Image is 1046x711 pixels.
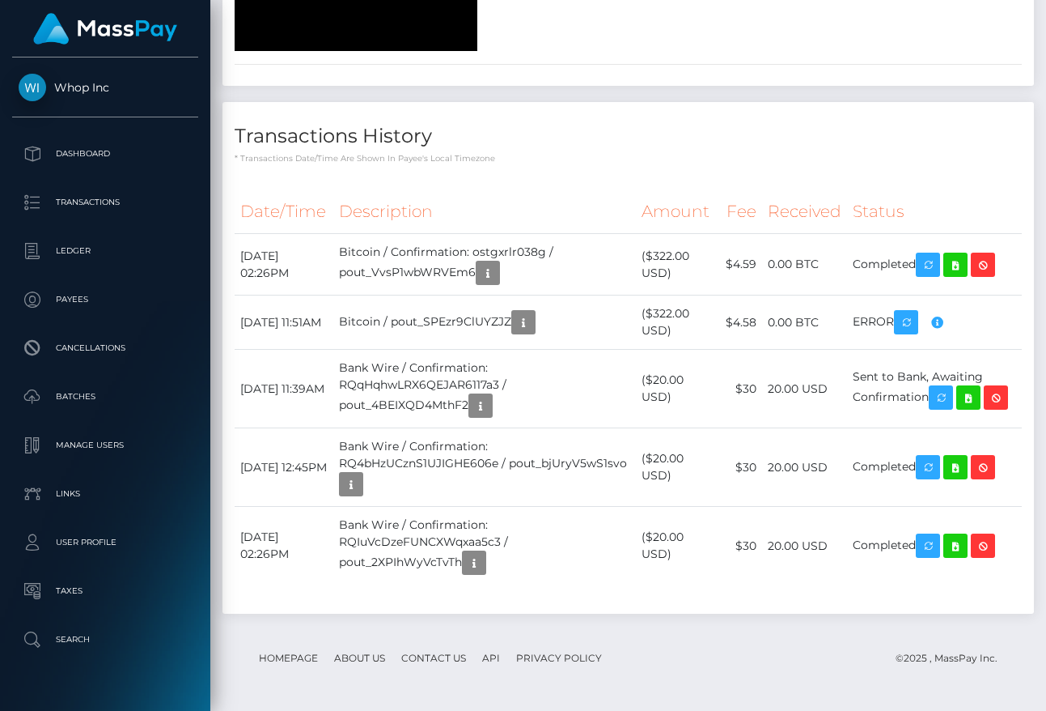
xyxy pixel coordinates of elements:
th: Fee [720,189,762,234]
td: Completed [847,428,1022,507]
td: 0.00 BTC [762,296,847,350]
td: [DATE] 11:51AM [235,296,333,350]
a: Dashboard [12,134,198,174]
a: Batches [12,377,198,417]
p: Cancellations [19,336,192,360]
td: Sent to Bank, Awaiting Confirmation [847,350,1022,428]
a: Payees [12,279,198,320]
td: Bank Wire / Confirmation: RQ4bHzUCznS1UJIGHE606e / pout_bjUryV5wS1svo [333,428,636,507]
td: $30 [720,428,762,507]
td: $30 [720,350,762,428]
td: $30 [720,507,762,585]
p: Search [19,628,192,652]
td: Bank Wire / Confirmation: RQIuVcDzeFUNCXWqxaa5c3 / pout_2XPIhWyVcTvTh [333,507,636,585]
td: Completed [847,507,1022,585]
a: Links [12,474,198,514]
a: Manage Users [12,425,198,466]
th: Status [847,189,1022,234]
a: API [476,645,506,671]
a: Privacy Policy [510,645,608,671]
p: Batches [19,385,192,409]
td: $4.59 [720,234,762,296]
td: ($20.00 USD) [636,507,721,585]
td: 0.00 BTC [762,234,847,296]
td: 20.00 USD [762,428,847,507]
td: Bitcoin / Confirmation: ostgxrlr038g / pout_VvsP1wbWRVEm6 [333,234,636,296]
td: ($20.00 USD) [636,428,721,507]
p: Transactions [19,190,192,215]
p: Manage Users [19,433,192,458]
p: * Transactions date/time are shown in payee's local timezone [235,152,1022,164]
span: Whop Inc [12,80,198,95]
img: Whop Inc [19,74,46,101]
p: Ledger [19,239,192,263]
td: Bitcoin / pout_SPEzr9ClUYZJZ [333,296,636,350]
td: [DATE] 02:26PM [235,507,333,585]
a: Homepage [252,645,324,671]
td: ($20.00 USD) [636,350,721,428]
td: ERROR [847,296,1022,350]
a: Taxes [12,571,198,611]
a: About Us [328,645,392,671]
td: [DATE] 11:39AM [235,350,333,428]
td: [DATE] 12:45PM [235,428,333,507]
a: Transactions [12,182,198,223]
td: 20.00 USD [762,350,847,428]
th: Description [333,189,636,234]
th: Received [762,189,847,234]
td: [DATE] 02:26PM [235,234,333,296]
td: ($322.00 USD) [636,296,721,350]
h4: Transactions History [235,122,1022,151]
p: Taxes [19,579,192,603]
p: Dashboard [19,142,192,166]
a: Search [12,619,198,660]
td: ($322.00 USD) [636,234,721,296]
td: 20.00 USD [762,507,847,585]
td: $4.58 [720,296,762,350]
img: MassPay Logo [33,13,177,45]
div: © 2025 , MassPay Inc. [896,649,1010,667]
a: Contact Us [395,645,472,671]
td: Completed [847,234,1022,296]
th: Amount [636,189,721,234]
td: Bank Wire / Confirmation: RQqHqhwLRX6QEJAR6117a3 / pout_4BEIXQD4MthF2 [333,350,636,428]
th: Date/Time [235,189,333,234]
a: User Profile [12,522,198,563]
a: Cancellations [12,328,198,368]
p: Payees [19,287,192,312]
a: Ledger [12,231,198,271]
p: User Profile [19,530,192,555]
p: Links [19,482,192,506]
